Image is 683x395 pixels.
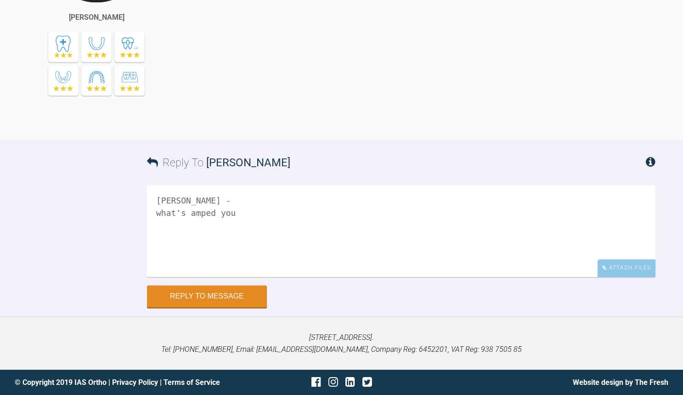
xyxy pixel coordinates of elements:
p: [STREET_ADDRESS]. Tel: [PHONE_NUMBER], Email: [EMAIL_ADDRESS][DOMAIN_NAME], Company Reg: 6452201,... [15,332,668,355]
div: [PERSON_NAME] [69,11,124,23]
span: [PERSON_NAME] [206,156,290,169]
a: Terms of Service [164,378,220,387]
div: © Copyright 2019 IAS Ortho | | [15,377,232,389]
div: Attach Files [598,259,655,277]
button: Reply to Message [147,285,267,307]
a: Website design by The Fresh [573,378,668,387]
a: Privacy Policy [112,378,158,387]
textarea: [PERSON_NAME] - what's amped you [147,185,655,277]
h3: Reply To [147,154,290,171]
